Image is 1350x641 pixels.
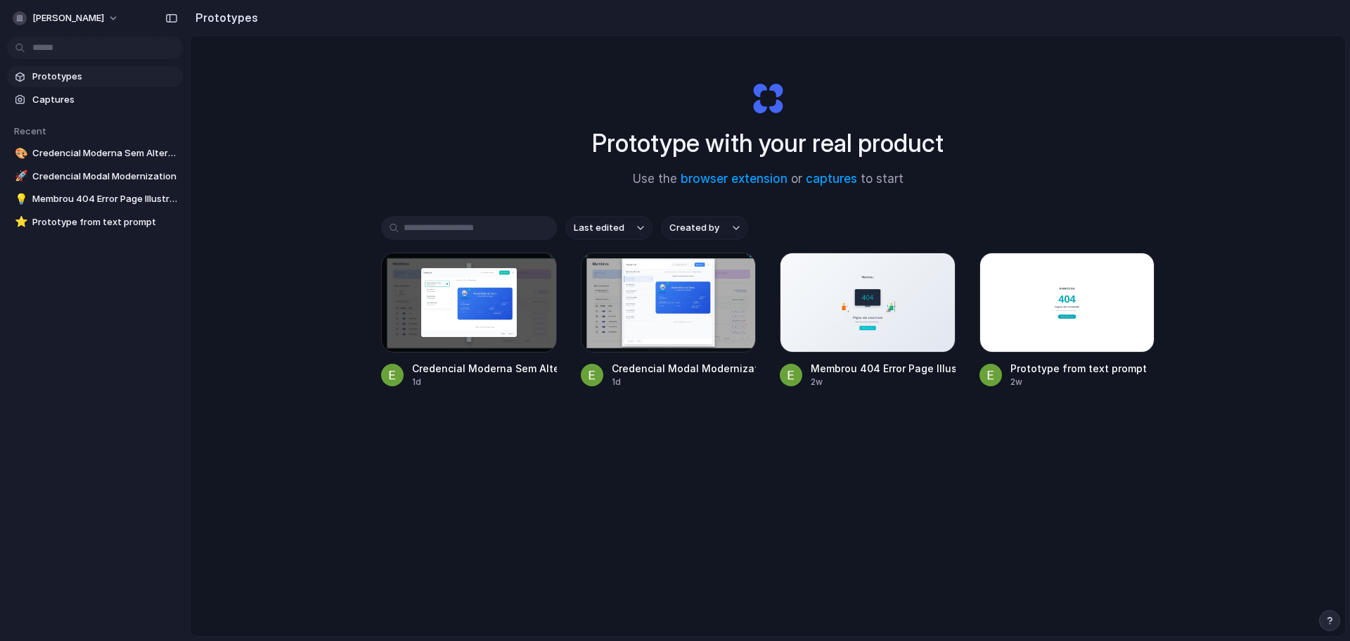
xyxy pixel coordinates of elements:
[190,9,258,26] h2: Prototypes
[7,7,126,30] button: [PERSON_NAME]
[979,253,1155,388] a: Prototype from text promptPrototype from text prompt2w
[681,172,787,186] a: browser extension
[15,168,25,184] div: 🚀
[565,216,652,240] button: Last edited
[7,143,183,164] a: 🎨Credencial Moderna Sem Alterar Card
[13,192,27,206] button: 💡
[7,189,183,210] a: 💡Membrou 404 Error Page Illustration
[32,146,177,160] span: Credencial Moderna Sem Alterar Card
[412,361,557,376] div: Credencial Moderna Sem Alterar Card
[15,214,25,230] div: ⭐
[32,11,104,25] span: [PERSON_NAME]
[592,125,944,162] h1: Prototype with your real product
[32,170,177,184] span: Credencial Modal Modernization
[412,376,557,388] div: 1d
[13,146,27,160] button: 🎨
[32,215,177,229] span: Prototype from text prompt
[32,192,177,206] span: Membrou 404 Error Page Illustration
[612,376,757,388] div: 1d
[14,125,46,137] span: Recent
[7,166,183,187] a: 🚀Credencial Modal Modernization
[669,221,719,235] span: Created by
[780,253,956,388] a: Membrou 404 Error Page IllustrationMembrou 404 Error Page Illustration2w
[15,191,25,208] div: 💡
[612,361,757,376] div: Credencial Modal Modernization
[7,89,183,110] a: Captures
[811,361,956,376] div: Membrou 404 Error Page Illustration
[1010,361,1147,376] div: Prototype from text prompt
[1010,376,1147,388] div: 2w
[32,70,177,84] span: Prototypes
[661,216,748,240] button: Created by
[13,215,27,229] button: ⭐
[7,212,183,233] a: ⭐Prototype from text prompt
[15,146,25,162] div: 🎨
[7,66,183,87] a: Prototypes
[633,170,904,189] span: Use the or to start
[581,253,757,388] a: Credencial Modal ModernizationCredencial Modal Modernization1d
[806,172,857,186] a: captures
[381,253,557,388] a: Credencial Moderna Sem Alterar CardCredencial Moderna Sem Alterar Card1d
[13,170,27,184] button: 🚀
[574,221,624,235] span: Last edited
[811,376,956,388] div: 2w
[32,93,177,107] span: Captures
